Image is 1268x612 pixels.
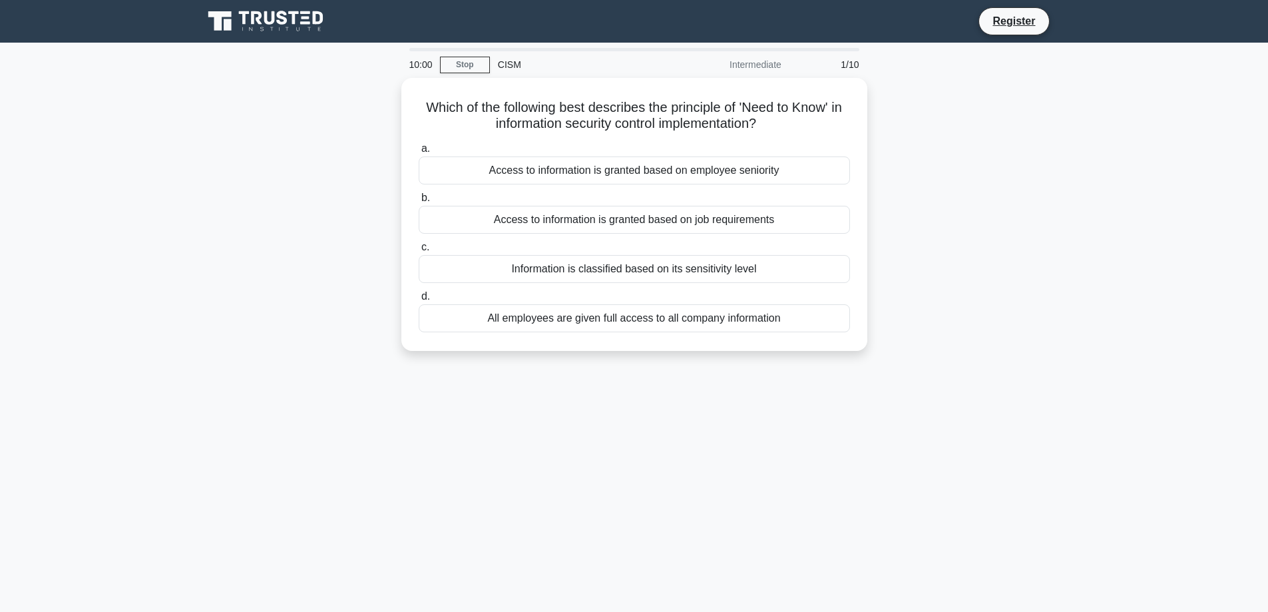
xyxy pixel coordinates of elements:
[421,290,430,302] span: d.
[419,156,850,184] div: Access to information is granted based on employee seniority
[421,192,430,203] span: b.
[419,255,850,283] div: Information is classified based on its sensitivity level
[490,51,673,78] div: CISM
[417,99,851,133] h5: Which of the following best describes the principle of 'Need to Know' in information security con...
[440,57,490,73] a: Stop
[419,206,850,234] div: Access to information is granted based on job requirements
[421,241,429,252] span: c.
[421,143,430,154] span: a.
[419,304,850,332] div: All employees are given full access to all company information
[984,13,1043,29] a: Register
[401,51,440,78] div: 10:00
[673,51,789,78] div: Intermediate
[789,51,867,78] div: 1/10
